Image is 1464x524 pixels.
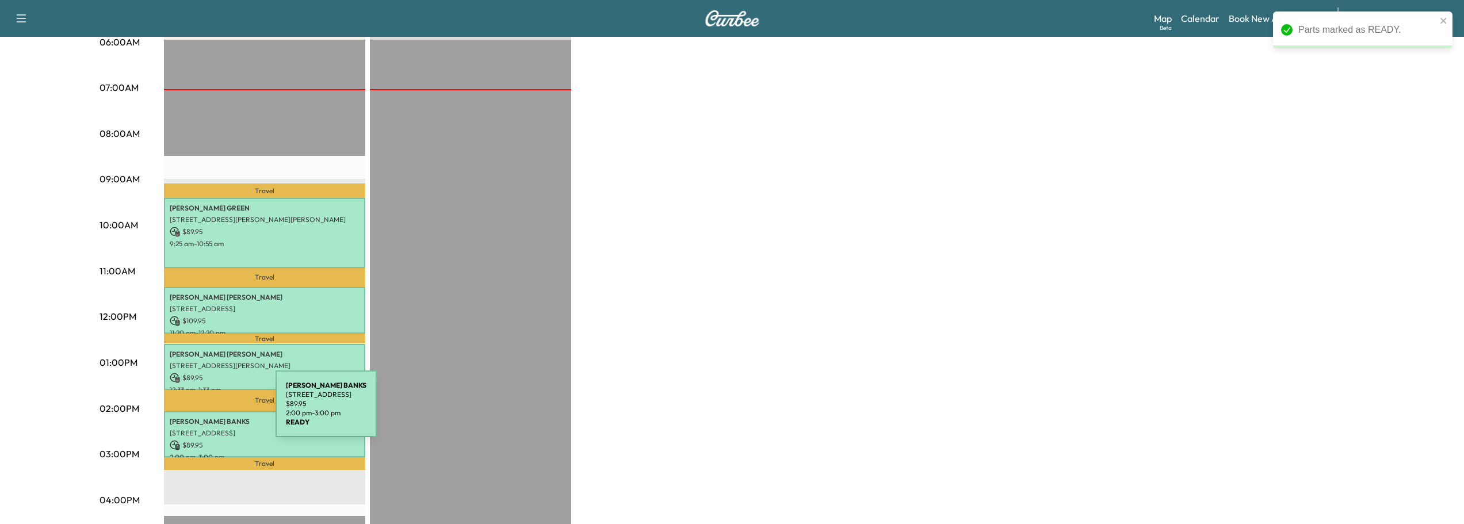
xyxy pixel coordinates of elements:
b: READY [286,418,309,426]
p: [STREET_ADDRESS][PERSON_NAME][PERSON_NAME] [170,215,360,224]
p: [PERSON_NAME] BANKS [170,417,360,426]
p: 2:00 pm - 3:00 pm [286,408,366,418]
p: [STREET_ADDRESS] [170,304,360,313]
p: [STREET_ADDRESS] [170,429,360,438]
b: [PERSON_NAME] BANKS [286,381,366,389]
p: $ 89.95 [170,440,360,450]
a: Book New Appointment [1229,12,1326,25]
div: Parts marked as READY. [1298,23,1436,37]
p: 07:00AM [100,81,139,94]
p: 03:00PM [100,447,139,461]
a: MapBeta [1154,12,1172,25]
p: 9:25 am - 10:55 am [170,239,360,248]
p: 04:00PM [100,493,140,507]
p: 02:00PM [100,401,139,415]
p: [STREET_ADDRESS] [286,390,366,399]
img: Curbee Logo [705,10,760,26]
p: 11:00AM [100,264,135,278]
p: Travel [164,183,365,198]
p: [PERSON_NAME] GREEN [170,204,360,213]
p: $ 89.95 [170,227,360,237]
p: Travel [164,457,365,470]
p: 08:00AM [100,127,140,140]
a: Calendar [1181,12,1220,25]
button: close [1440,16,1448,25]
p: 12:00PM [100,309,136,323]
p: Travel [164,268,365,288]
p: [PERSON_NAME] [PERSON_NAME] [170,293,360,302]
p: 01:00PM [100,355,137,369]
p: 06:00AM [100,35,140,49]
p: 10:00AM [100,218,138,232]
p: [STREET_ADDRESS][PERSON_NAME] [170,361,360,370]
p: $ 89.95 [170,373,360,383]
p: Travel [164,390,365,411]
p: $ 109.95 [170,316,360,326]
p: 09:00AM [100,172,140,186]
p: [PERSON_NAME] [PERSON_NAME] [170,350,360,359]
p: Travel [164,334,365,343]
div: Beta [1160,24,1172,32]
p: 11:20 am - 12:20 pm [170,328,360,338]
p: 2:00 pm - 3:00 pm [170,453,360,462]
p: $ 89.95 [286,399,366,408]
p: 12:33 pm - 1:33 pm [170,385,360,395]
